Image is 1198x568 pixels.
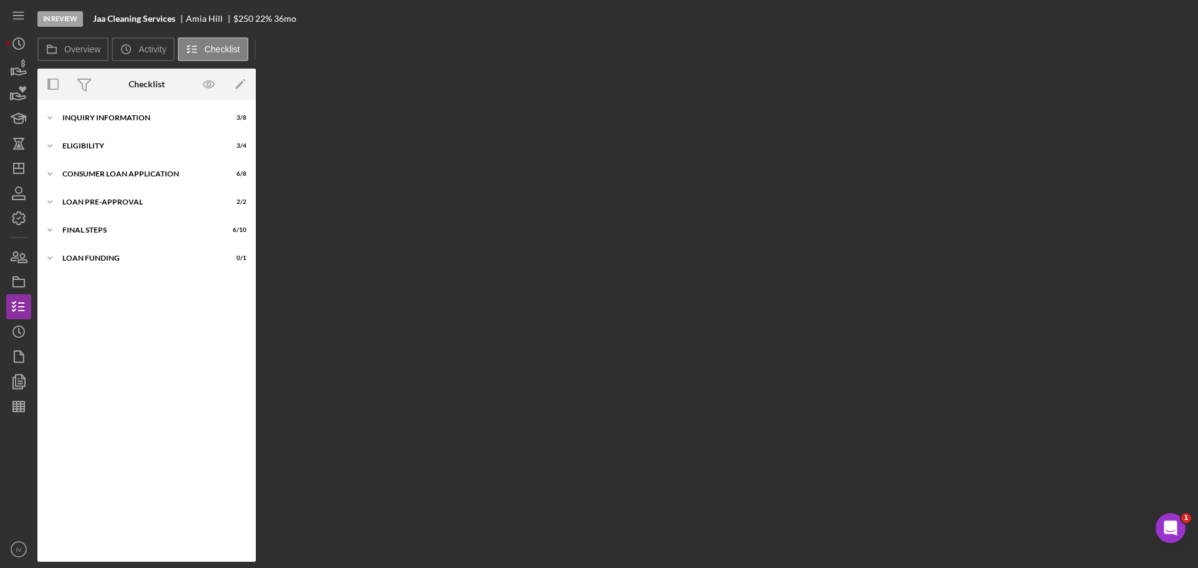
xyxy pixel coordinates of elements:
[178,37,248,61] button: Checklist
[224,254,246,262] div: 0 / 1
[62,170,215,178] div: Consumer Loan Application
[186,14,233,24] div: Amia Hill
[274,14,296,24] div: 36 mo
[205,44,240,54] label: Checklist
[93,14,175,24] b: Jaa Cleaning Services
[37,37,109,61] button: Overview
[62,254,215,262] div: Loan Funding
[62,226,215,234] div: FINAL STEPS
[233,14,253,24] div: $250
[129,79,165,89] div: Checklist
[64,44,100,54] label: Overview
[16,546,22,553] text: IV
[255,14,272,24] div: 22 %
[37,11,83,27] div: In Review
[139,44,166,54] label: Activity
[62,114,215,122] div: Inquiry Information
[224,226,246,234] div: 6 / 10
[6,537,31,562] button: IV
[224,142,246,150] div: 3 / 4
[62,198,215,206] div: Loan Pre-Approval
[224,114,246,122] div: 3 / 8
[1181,513,1191,523] span: 1
[224,170,246,178] div: 6 / 8
[112,37,174,61] button: Activity
[1156,513,1186,543] iframe: Intercom live chat
[62,142,215,150] div: Eligibility
[224,198,246,206] div: 2 / 2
